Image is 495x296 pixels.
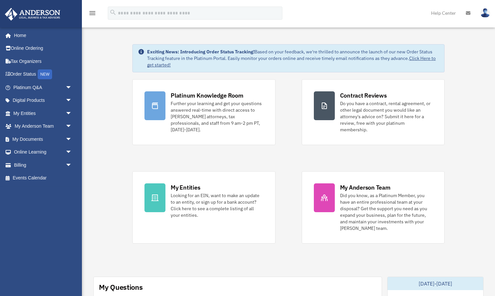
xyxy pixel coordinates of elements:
a: My Anderson Team Did you know, as a Platinum Member, you have an entire professional team at your... [302,171,445,244]
a: Online Ordering [5,42,82,55]
span: arrow_drop_down [66,133,79,146]
span: arrow_drop_down [66,94,79,107]
a: My Anderson Teamarrow_drop_down [5,120,82,133]
span: arrow_drop_down [66,107,79,120]
div: Platinum Knowledge Room [171,91,243,100]
div: Further your learning and get your questions answered real-time with direct access to [PERSON_NAM... [171,100,263,133]
a: Contract Reviews Do you have a contract, rental agreement, or other legal document you would like... [302,79,445,145]
a: My Entities Looking for an EIN, want to make an update to an entity, or sign up for a bank accoun... [132,171,275,244]
span: arrow_drop_down [66,120,79,133]
a: Billingarrow_drop_down [5,158,82,172]
span: arrow_drop_down [66,146,79,159]
div: Do you have a contract, rental agreement, or other legal document you would like an attorney's ad... [340,100,432,133]
div: Looking for an EIN, want to make an update to an entity, or sign up for a bank account? Click her... [171,192,263,218]
a: My Documentsarrow_drop_down [5,133,82,146]
a: Click Here to get started! [147,55,436,68]
a: Tax Organizers [5,55,82,68]
div: Based on your feedback, we're thrilled to announce the launch of our new Order Status Tracking fe... [147,48,439,68]
div: My Entities [171,183,200,192]
strong: Exciting News: Introducing Order Status Tracking! [147,49,255,55]
div: [DATE]-[DATE] [388,277,483,290]
i: menu [88,9,96,17]
span: arrow_drop_down [66,158,79,172]
a: Order StatusNEW [5,68,82,81]
a: Home [5,29,79,42]
div: My Questions [99,282,143,292]
a: My Entitiesarrow_drop_down [5,107,82,120]
a: Digital Productsarrow_drop_down [5,94,82,107]
span: arrow_drop_down [66,81,79,94]
div: NEW [38,69,52,79]
a: Events Calendar [5,172,82,185]
a: menu [88,11,96,17]
div: Contract Reviews [340,91,387,100]
div: My Anderson Team [340,183,390,192]
img: User Pic [480,8,490,18]
div: Did you know, as a Platinum Member, you have an entire professional team at your disposal? Get th... [340,192,432,231]
a: Platinum Q&Aarrow_drop_down [5,81,82,94]
a: Online Learningarrow_drop_down [5,146,82,159]
i: search [109,9,117,16]
img: Anderson Advisors Platinum Portal [3,8,62,21]
a: Platinum Knowledge Room Further your learning and get your questions answered real-time with dire... [132,79,275,145]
